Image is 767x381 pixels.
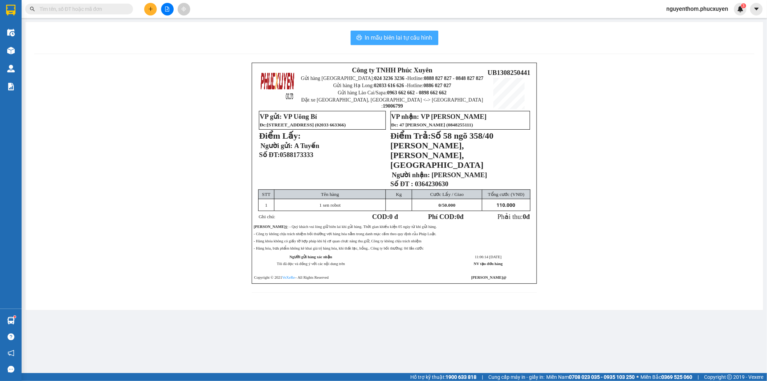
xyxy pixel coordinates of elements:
strong: VP nhận: [391,113,419,120]
span: - Hàng hóa, bưu phẩm không kê khai giá trị hàng hóa, khi thất lạc, hỏng.. Công ty bồi thường: 04 ... [254,246,424,250]
strong: 024 3236 3236 - [4,27,72,40]
span: 02033 663366) [316,122,346,127]
span: Người gửi: [260,142,292,149]
span: Cung cấp máy in - giấy in: [488,373,544,381]
span: | [482,373,483,381]
strong: NV tạo đơn hàng [474,262,503,266]
strong: 02033 616 626 - [374,83,407,88]
strong: Người gửi hàng xác nhận [289,255,332,259]
strong: Phí COD: đ [428,213,464,220]
span: 1 sen robot [319,202,341,208]
img: logo-vxr [6,5,15,15]
span: 0 [438,202,441,208]
span: caret-down [753,6,760,12]
button: file-add [161,3,174,15]
button: aim [178,3,190,15]
span: [PERSON_NAME] [432,171,487,179]
button: plus [144,3,157,15]
strong: ý [286,225,287,229]
span: Tên hàng [321,192,339,197]
span: VP [PERSON_NAME] [421,113,487,120]
img: warehouse-icon [7,65,15,72]
span: nguyenthom.phucxuyen [661,4,734,13]
span: 0364230630 [415,180,448,188]
span: Phải thu: [497,213,530,220]
span: 0 đ [389,213,398,220]
span: In mẫu biên lai tự cấu hình [365,33,433,42]
span: Cước Lấy / Giao [430,192,464,197]
span: Gửi hàng [GEOGRAPHIC_DATA]: Hotline: [301,76,484,81]
strong: 0888 827 827 - 0848 827 827 [424,76,484,81]
img: warehouse-icon [7,317,15,324]
span: Gửi hàng [GEOGRAPHIC_DATA]: Hotline: [3,21,72,46]
span: Tôi đã đọc và đồng ý với các nội dung trên [277,262,345,266]
button: caret-down [750,3,763,15]
strong: 0886 027 027 [424,83,451,88]
span: 1 [265,202,268,208]
img: icon-new-feature [737,6,744,12]
span: VP Uông Bí [283,113,317,120]
span: Số 58 ngõ 358/40 [PERSON_NAME], [PERSON_NAME], [GEOGRAPHIC_DATA] [391,131,494,170]
strong: 0963 662 662 - 0898 662 662 [387,90,447,95]
button: printerIn mẫu biên lai tự cấu hình [351,31,438,45]
strong: Công ty TNHH Phúc Xuyên [8,4,68,19]
span: Miền Bắc [640,373,692,381]
strong: 0369 525 060 [661,374,692,380]
span: Đặt xe [GEOGRAPHIC_DATA], [GEOGRAPHIC_DATA] <-> [GEOGRAPHIC_DATA] : [301,97,483,109]
span: question-circle [8,333,14,340]
span: /50.000 [438,202,455,208]
input: Tìm tên, số ĐT hoặc mã đơn [40,5,124,13]
strong: 0888 827 827 - 0848 827 827 [15,34,72,46]
img: warehouse-icon [7,47,15,54]
span: Gửi hàng Hạ Long: Hotline: [6,48,69,67]
strong: VP gửi: [260,113,282,120]
span: file-add [165,6,170,12]
span: 11:06:14 [DATE] [475,255,502,259]
span: UB1308250441 [488,69,530,76]
span: copyright [727,375,732,380]
span: printer [356,35,362,41]
strong: 19006799 [383,103,403,109]
img: logo [260,68,295,103]
span: 110.000 [497,202,515,208]
strong: [PERSON_NAME]@ [471,275,506,279]
span: Kg [396,192,402,197]
span: message [8,366,14,373]
img: solution-icon [7,83,15,90]
img: warehouse-icon [7,29,15,36]
span: Ghi chú: [259,214,275,219]
sup: 3 [741,3,746,8]
span: Hỗ trợ kỹ thuật: [410,373,476,381]
sup: 1 [14,316,16,318]
strong: Người nhận: [392,171,430,179]
span: STT [262,192,271,197]
span: | [698,373,699,381]
span: Tổng cước (VNĐ) [488,192,525,197]
span: 3 [742,3,745,8]
strong: Số ĐT: [259,151,313,158]
span: 0 [523,213,526,220]
span: 0588173333 [280,151,313,158]
span: aim [181,6,186,12]
strong: Điểm Trả: [391,131,431,140]
strong: Điểm Lấy: [259,131,301,140]
span: 0 [457,213,460,220]
strong: [PERSON_NAME] [254,225,286,229]
span: Gửi hàng Lào Cai/Sapa: [338,90,447,95]
span: Đc: 47 [PERSON_NAME] ( [391,122,473,127]
span: : - Quý khách vui lòng giữ biên lai khi gửi hàng. Thời gian khiếu kiện 05 ngày từ khi gửi hàng. [254,225,437,229]
span: 0848255111) [448,122,473,127]
span: Miền Nam [546,373,635,381]
span: Copyright © 2021 – All Rights Reserved [254,275,329,279]
span: Gửi hàng Hạ Long: Hotline: [333,83,451,88]
span: plus [148,6,153,12]
span: : [265,122,267,127]
strong: Số ĐT : [391,180,414,188]
strong: Công ty TNHH Phúc Xuyên [352,66,433,74]
span: đ [526,213,530,220]
strong: COD: [372,213,398,220]
strong: 1900 633 818 [446,374,476,380]
span: - Hàng khóa không có giấy tờ hợp pháp khi bị cơ quan chưc năng thu giữ, Công ty không chịu trách ... [254,239,422,243]
span: - Công ty không chịu trách nhiệm bồi thường vơi hàng hóa nằm trong danh mục cấm theo quy định của... [254,232,437,236]
strong: 0708 023 035 - 0935 103 250 [569,374,635,380]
